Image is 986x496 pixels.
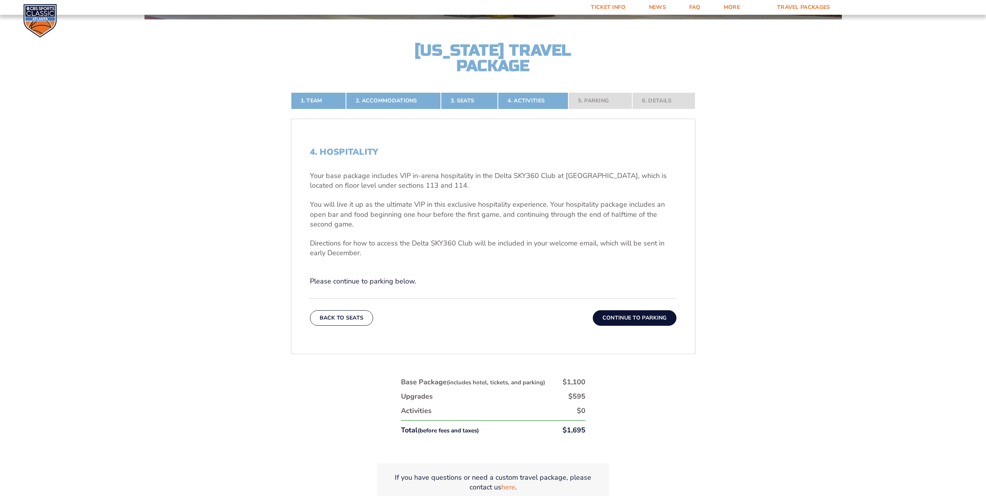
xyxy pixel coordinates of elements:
p: Your base package includes VIP in-arena hospitality in the Delta SKY360 Club at [GEOGRAPHIC_DATA]... [310,171,676,190]
div: Activities [401,406,432,416]
div: $1,695 [563,425,585,435]
div: Base Package [401,377,545,387]
div: Total [401,425,479,435]
a: 3. Seats [441,92,498,109]
a: 2. Accommodations [346,92,441,109]
h2: [US_STATE] Travel Package [408,43,578,74]
p: Please continue to parking below. [310,277,676,286]
p: You will live it up as the ultimate VIP in this exclusive hospitality experience. Your hospitalit... [310,200,676,229]
img: CBS Sports Classic [23,4,57,38]
button: Back To Seats [310,310,373,326]
div: $595 [568,392,585,401]
button: Continue To Parking [593,310,676,326]
a: 1. Team [291,92,346,109]
small: (includes hotel, tickets, and parking) [447,378,545,386]
p: If you have questions or need a custom travel package, please contact us . [386,473,600,492]
div: $0 [577,406,585,416]
a: here [501,482,515,492]
small: (before fees and taxes) [418,427,479,434]
div: Upgrades [401,392,433,401]
p: Directions for how to access the Delta SKY360 Club will be included in your welcome email, which ... [310,238,676,258]
h2: 4. Hospitality [310,147,676,157]
div: $1,100 [563,377,585,387]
